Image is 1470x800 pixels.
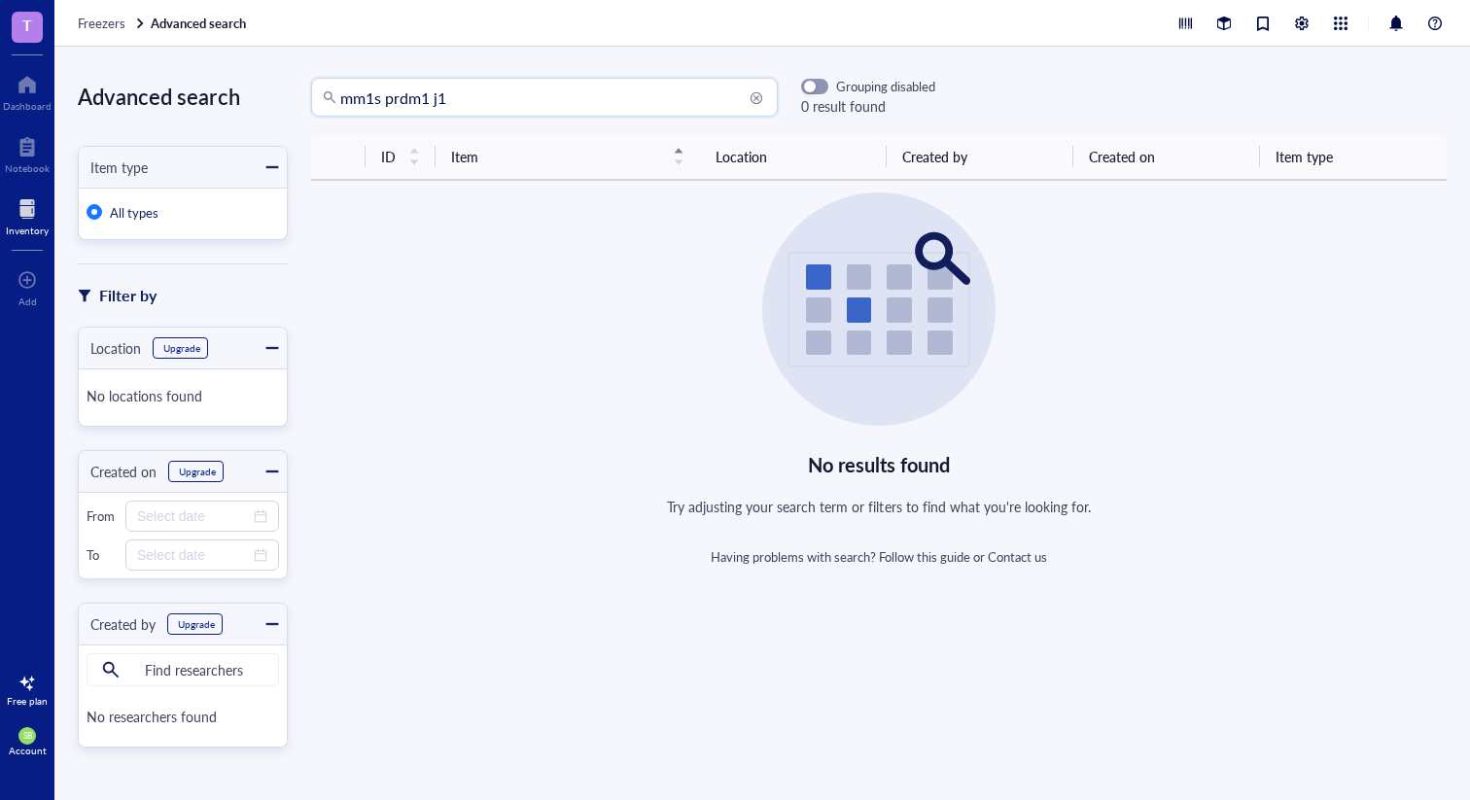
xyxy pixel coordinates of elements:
div: Dashboard [3,100,52,112]
span: All types [110,203,158,222]
th: Item [436,134,700,180]
div: To [87,546,118,564]
a: Inventory [6,193,49,236]
div: Grouping disabled [836,78,935,95]
th: Created by [887,134,1073,180]
div: Upgrade [179,466,216,477]
a: Notebook [5,131,50,174]
a: Dashboard [3,69,52,112]
div: Advanced search [78,78,288,115]
div: No researchers found [87,698,279,739]
div: Having problems with search? or [711,548,1048,566]
a: Follow this guide [879,547,970,566]
div: No results found [808,449,951,480]
div: Inventory [6,225,49,236]
input: Select date [137,505,250,527]
span: T [22,13,32,37]
div: Created on [79,461,157,482]
div: No locations found [87,377,279,418]
span: Item [451,146,661,167]
div: Add [18,296,37,307]
span: ID [381,146,397,167]
div: Try adjusting your search term or filters to find what you're looking for. [667,496,1091,517]
div: Filter by [99,283,157,308]
a: Contact us [988,547,1047,566]
div: Upgrade [178,618,215,630]
span: SB [22,731,31,741]
input: Select date [137,544,250,566]
div: Location [79,337,141,359]
div: Notebook [5,162,50,174]
img: Empty state [762,192,996,426]
div: Free plan [7,695,48,707]
a: Freezers [78,15,147,32]
div: Upgrade [163,342,200,354]
a: Advanced search [151,15,250,32]
th: Location [700,134,887,180]
th: Item type [1260,134,1447,180]
th: ID [366,134,436,180]
th: Created on [1073,134,1260,180]
div: Created by [79,613,156,635]
div: 0 result found [801,95,935,117]
div: Account [9,745,47,756]
div: From [87,507,118,525]
span: Freezers [78,14,125,32]
div: Item type [79,157,148,178]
